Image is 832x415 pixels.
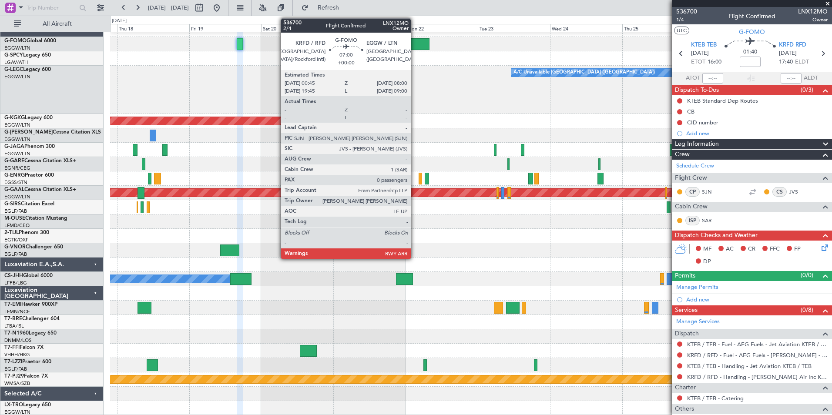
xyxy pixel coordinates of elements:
[4,179,27,186] a: EGSS/STN
[779,49,797,58] span: [DATE]
[685,187,700,197] div: CP
[676,162,714,171] a: Schedule Crew
[4,187,76,192] a: G-GAALCessna Citation XLS+
[687,341,828,348] a: KTEB / TEB - Fuel - AEG Fuels - Jet Aviation KTEB / TEB
[675,271,695,281] span: Permits
[261,24,333,32] div: Sat 20
[4,38,56,44] a: G-FOMOGlobal 6000
[4,402,51,408] a: LX-TROLegacy 650
[675,202,708,212] span: Cabin Crew
[4,151,30,157] a: EGGW/LTN
[4,201,54,207] a: G-SIRSCitation Excel
[4,380,30,387] a: WMSA/SZB
[675,85,719,95] span: Dispatch To-Dos
[4,222,30,229] a: LFMD/CEQ
[4,351,30,358] a: VHHH/HKG
[686,130,828,137] div: Add new
[687,373,828,381] a: KRFD / RFD - Handling - [PERSON_NAME] Air Inc KRFD / RFD
[4,122,30,128] a: EGGW/LTN
[794,245,801,254] span: FP
[743,48,757,57] span: 01:40
[4,158,76,164] a: G-GARECessna Citation XLS+
[675,231,758,241] span: Dispatch Checks and Weather
[691,49,709,58] span: [DATE]
[772,187,787,197] div: CS
[550,24,622,32] div: Wed 24
[676,283,718,292] a: Manage Permits
[676,318,720,326] a: Manage Services
[779,58,793,67] span: 17:40
[333,24,406,32] div: Sun 21
[702,217,721,224] a: SAR
[801,271,813,280] span: (0/0)
[4,67,51,72] a: G-LEGCLegacy 600
[703,258,711,266] span: DP
[798,7,828,16] span: LNX12MO
[148,4,189,12] span: [DATE] - [DATE]
[4,337,31,344] a: DNMM/LOS
[4,237,28,243] a: EGTK/OXF
[4,331,29,336] span: T7-N1960
[702,188,721,196] a: SJN
[4,273,53,278] a: CS-JHHGlobal 6000
[687,362,812,370] a: KTEB / TEB - Handling - Jet Aviation KTEB / TEB
[4,144,55,149] a: G-JAGAPhenom 300
[4,67,23,72] span: G-LEGC
[4,308,30,315] a: LFMN/NCE
[691,58,705,67] span: ETOT
[406,24,478,32] div: Mon 22
[686,74,700,83] span: ATOT
[4,302,21,307] span: T7-EMI
[675,329,699,339] span: Dispatch
[4,158,24,164] span: G-GARE
[708,58,721,67] span: 16:00
[4,130,53,135] span: G-[PERSON_NAME]
[23,21,92,27] span: All Aircraft
[622,24,694,32] div: Thu 25
[4,244,63,250] a: G-VNORChallenger 650
[4,402,23,408] span: LX-TRO
[4,74,30,80] a: EGGW/LTN
[297,1,349,15] button: Refresh
[27,1,77,14] input: Trip Number
[4,208,27,214] a: EGLF/FAB
[4,230,19,235] span: 2-TIJL
[4,165,30,171] a: EGNR/CEG
[795,58,809,67] span: ELDT
[702,73,723,84] input: --:--
[4,136,30,143] a: EGGW/LTN
[478,24,550,32] div: Tue 23
[779,41,806,50] span: KRFD RFD
[4,345,44,350] a: T7-FFIFalcon 7X
[687,395,744,402] a: KTEB / TEB - Catering
[703,245,711,254] span: MF
[4,201,21,207] span: G-SIRS
[4,331,57,336] a: T7-N1960Legacy 650
[4,173,54,178] a: G-ENRGPraetor 600
[513,66,655,79] div: A/C Unavailable [GEOGRAPHIC_DATA] ([GEOGRAPHIC_DATA])
[4,130,101,135] a: G-[PERSON_NAME]Cessna Citation XLS
[687,119,718,126] div: CID number
[4,216,67,221] a: M-OUSECitation Mustang
[112,17,127,25] div: [DATE]
[4,38,27,44] span: G-FOMO
[691,41,717,50] span: KTEB TEB
[4,45,30,51] a: EGGW/LTN
[10,17,94,31] button: All Aircraft
[4,187,24,192] span: G-GAAL
[4,194,30,200] a: EGGW/LTN
[4,280,27,286] a: LFPB/LBG
[801,305,813,315] span: (0/8)
[675,173,707,183] span: Flight Crew
[675,305,698,315] span: Services
[674,27,689,34] button: UTC
[4,273,23,278] span: CS-JHH
[4,244,26,250] span: G-VNOR
[801,85,813,94] span: (0/3)
[4,302,57,307] a: T7-EMIHawker 900XP
[4,144,24,149] span: G-JAGA
[4,359,22,365] span: T7-LZZI
[4,366,27,372] a: EGLF/FAB
[4,115,53,120] a: G-KGKGLegacy 600
[770,245,780,254] span: FFC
